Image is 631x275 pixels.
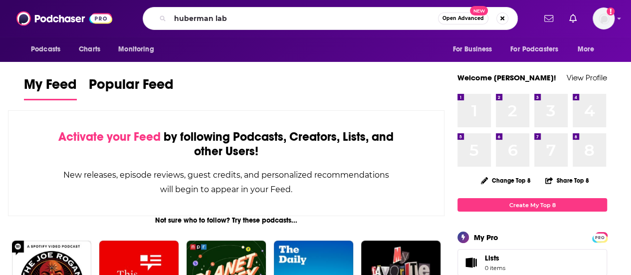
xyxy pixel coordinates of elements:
[540,10,557,27] a: Show notifications dropdown
[593,7,615,29] img: User Profile
[485,265,505,272] span: 0 items
[470,6,488,15] span: New
[452,42,492,56] span: For Business
[461,256,481,270] span: Lists
[457,198,607,212] a: Create My Top 8
[594,233,606,241] a: PRO
[578,42,595,56] span: More
[607,7,615,15] svg: Add a profile image
[438,12,488,24] button: Open AdvancedNew
[510,42,558,56] span: For Podcasters
[593,7,615,29] button: Show profile menu
[143,7,518,30] div: Search podcasts, credits, & more...
[89,76,174,100] a: Popular Feed
[8,216,444,225] div: Not sure who to follow? Try these podcasts...
[485,254,505,263] span: Lists
[567,73,607,82] a: View Profile
[16,9,112,28] img: Podchaser - Follow, Share and Rate Podcasts
[442,16,484,21] span: Open Advanced
[72,40,106,59] a: Charts
[545,171,590,190] button: Share Top 8
[594,234,606,241] span: PRO
[118,42,154,56] span: Monitoring
[457,73,556,82] a: Welcome [PERSON_NAME]!
[58,130,394,159] div: by following Podcasts, Creators, Lists, and other Users!
[445,40,504,59] button: open menu
[58,129,161,144] span: Activate your Feed
[31,42,60,56] span: Podcasts
[485,254,499,263] span: Lists
[24,76,77,100] a: My Feed
[504,40,573,59] button: open menu
[111,40,167,59] button: open menu
[24,40,73,59] button: open menu
[571,40,607,59] button: open menu
[170,10,438,26] input: Search podcasts, credits, & more...
[89,76,174,99] span: Popular Feed
[24,76,77,99] span: My Feed
[474,233,498,242] div: My Pro
[565,10,581,27] a: Show notifications dropdown
[79,42,100,56] span: Charts
[593,7,615,29] span: Logged in as ShannonHennessey
[475,174,537,187] button: Change Top 8
[58,168,394,197] div: New releases, episode reviews, guest credits, and personalized recommendations will begin to appe...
